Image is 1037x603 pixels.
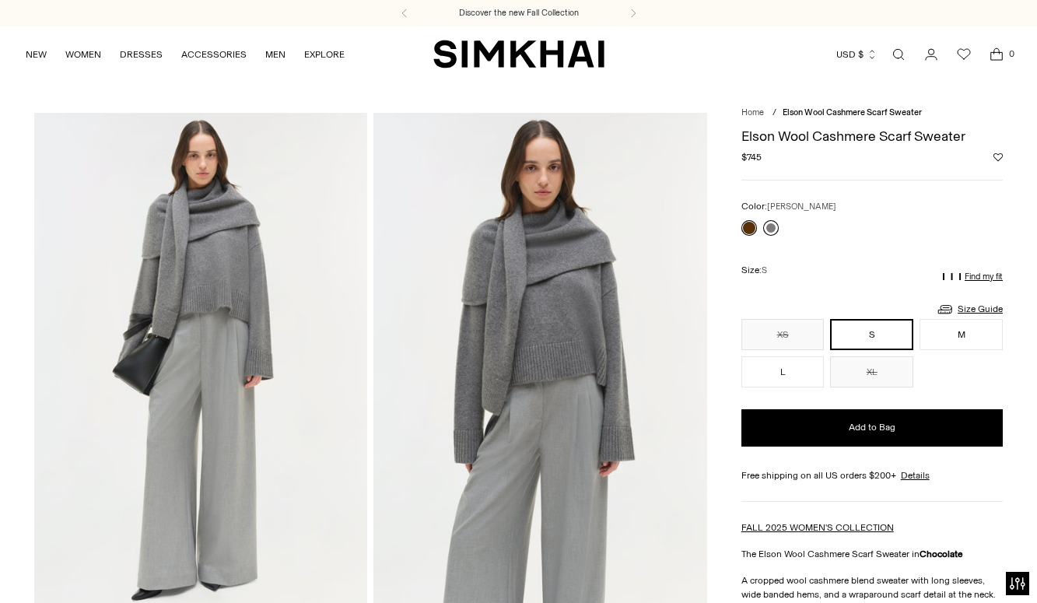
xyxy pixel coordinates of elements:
button: M [920,319,1003,350]
strong: Chocolate [920,549,963,559]
p: The Elson Wool Cashmere Scarf Sweater in [741,547,1003,561]
a: Details [901,468,930,482]
a: Wishlist [948,39,979,70]
a: FALL 2025 WOMEN'S COLLECTION [741,522,894,533]
button: XS [741,319,825,350]
span: S [762,265,767,275]
span: [PERSON_NAME] [767,202,836,212]
a: SIMKHAI [433,39,604,69]
a: Open cart modal [981,39,1012,70]
h1: Elson Wool Cashmere Scarf Sweater [741,129,1003,143]
button: XL [830,356,913,387]
button: Add to Bag [741,409,1003,447]
a: MEN [265,37,286,72]
div: Free shipping on all US orders $200+ [741,468,1003,482]
a: Home [741,107,764,117]
nav: breadcrumbs [741,107,1003,120]
div: / [772,107,776,120]
label: Color: [741,199,836,214]
a: DRESSES [120,37,163,72]
a: NEW [26,37,47,72]
a: Discover the new Fall Collection [459,7,579,19]
button: S [830,319,913,350]
a: Open search modal [883,39,914,70]
span: 0 [1004,47,1018,61]
button: L [741,356,825,387]
a: EXPLORE [304,37,345,72]
p: A cropped wool cashmere blend sweater with long sleeves, wide banded hems, and a wraparound scarf... [741,573,1003,601]
button: Add to Wishlist [993,153,1003,162]
a: ACCESSORIES [181,37,247,72]
span: $745 [741,150,762,164]
iframe: Sign Up via Text for Offers [12,544,156,591]
a: Size Guide [936,300,1003,319]
span: Elson Wool Cashmere Scarf Sweater [783,107,922,117]
label: Size: [741,263,767,278]
a: WOMEN [65,37,101,72]
span: Add to Bag [849,421,895,434]
a: Go to the account page [916,39,947,70]
button: USD $ [836,37,878,72]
